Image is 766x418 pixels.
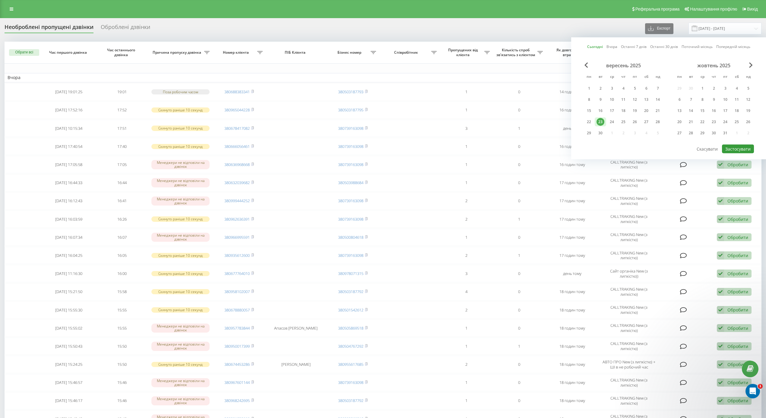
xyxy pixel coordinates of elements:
div: 20 [642,107,650,115]
td: 1 [493,120,546,137]
div: Скинуто раніше 10 секунд [151,289,210,294]
span: Час останнього дзвінка [101,48,143,57]
div: 16 [597,107,604,115]
div: 24 [721,118,729,126]
td: 1 [440,156,493,173]
div: 12 [744,96,752,104]
td: 17 годин тому [546,193,599,209]
div: пт 26 вер 2025 р. [629,117,641,126]
td: 1 [440,84,493,101]
div: пт 12 вер 2025 р. [629,95,641,104]
td: 16:00 [95,265,148,282]
abbr: вівторок [596,73,605,82]
div: 5 [631,85,639,92]
div: нд 19 жовт 2025 р. [742,106,754,115]
div: 16 [710,107,718,115]
div: 7 [687,96,695,104]
a: Останні 7 днів [621,44,647,49]
td: CALLTRAKING New (з липкістю) [599,283,659,300]
div: пн 15 вер 2025 р. [583,106,595,115]
div: вт 14 жовт 2025 р. [685,106,697,115]
button: Обрати всі [9,49,39,56]
div: пн 1 вер 2025 р. [583,84,595,93]
abbr: середа [607,73,616,82]
td: CALLTRAKING New (з липкістю) [599,193,659,209]
div: 29 [698,129,706,137]
a: Попередній місяць [716,44,750,49]
a: 380739163098 [338,144,363,149]
a: 380666056461 [224,144,250,149]
abbr: неділя [744,73,753,82]
td: 2 [440,247,493,264]
div: 19 [631,107,639,115]
td: [DATE] 17:05:58 [43,156,96,173]
div: 24 [608,118,616,126]
div: чт 18 вер 2025 р. [618,106,629,115]
abbr: неділя [653,73,662,82]
div: ср 22 жовт 2025 р. [697,117,708,126]
div: 11 [733,96,741,104]
div: пн 6 жовт 2025 р. [674,95,685,104]
div: 1 [585,85,593,92]
div: Менеджери не відповіли на дзвінок [151,233,210,242]
td: 19:01 [95,84,148,101]
div: 14 [654,96,662,104]
div: 18 [733,107,741,115]
td: 3 [440,265,493,282]
div: 14 [687,107,695,115]
a: 380950017399 [224,343,250,349]
div: Обробити [727,307,748,313]
div: 5 [744,85,752,92]
div: 23 [597,118,604,126]
div: 10 [721,96,729,104]
div: 18 [619,107,627,115]
td: 16:26 [95,211,148,228]
div: 25 [733,118,741,126]
div: 4 [733,85,741,92]
div: пн 27 жовт 2025 р. [674,129,685,138]
a: 380503187793 [338,89,363,94]
div: Обробити [727,289,748,295]
div: Обробити [727,180,748,186]
span: Реферальна програма [635,7,680,11]
a: 380739163098 [338,253,363,258]
div: 6 [642,85,650,92]
div: 17 [721,107,729,115]
div: 25 [619,118,627,126]
td: 17 годин тому [546,211,599,228]
span: 1 [758,384,763,389]
span: Вихід [747,7,758,11]
div: 7 [654,85,662,92]
div: нд 7 вер 2025 р. [652,84,663,93]
div: 2 [597,85,604,92]
td: 16 годин тому [546,102,599,119]
a: 380957783844 [224,325,250,331]
td: 1 [440,102,493,119]
div: 27 [642,118,650,126]
abbr: субота [642,73,651,82]
div: 23 [710,118,718,126]
td: 0 [493,102,546,119]
div: 26 [744,118,752,126]
td: 1 [440,138,493,155]
div: вт 23 вер 2025 р. [595,117,606,126]
div: Обробити [727,216,748,222]
div: вересень 2025 [583,62,663,69]
div: чт 23 жовт 2025 р. [708,117,720,126]
a: 380503187792 [338,289,363,294]
span: Бізнес номер [329,50,371,55]
div: 20 [676,118,683,126]
div: 28 [654,118,662,126]
div: Обробити [727,235,748,240]
a: 380674453286 [224,362,250,367]
div: 15 [585,107,593,115]
div: вт 28 жовт 2025 р. [685,129,697,138]
div: вт 30 вер 2025 р. [595,129,606,138]
div: ср 8 жовт 2025 р. [697,95,708,104]
div: чт 25 вер 2025 р. [618,117,629,126]
td: 15:55 [95,302,148,318]
div: сб 27 вер 2025 р. [641,117,652,126]
td: [DATE] 16:07:34 [43,229,96,246]
span: Налаштування профілю [690,7,737,11]
div: 31 [721,129,729,137]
